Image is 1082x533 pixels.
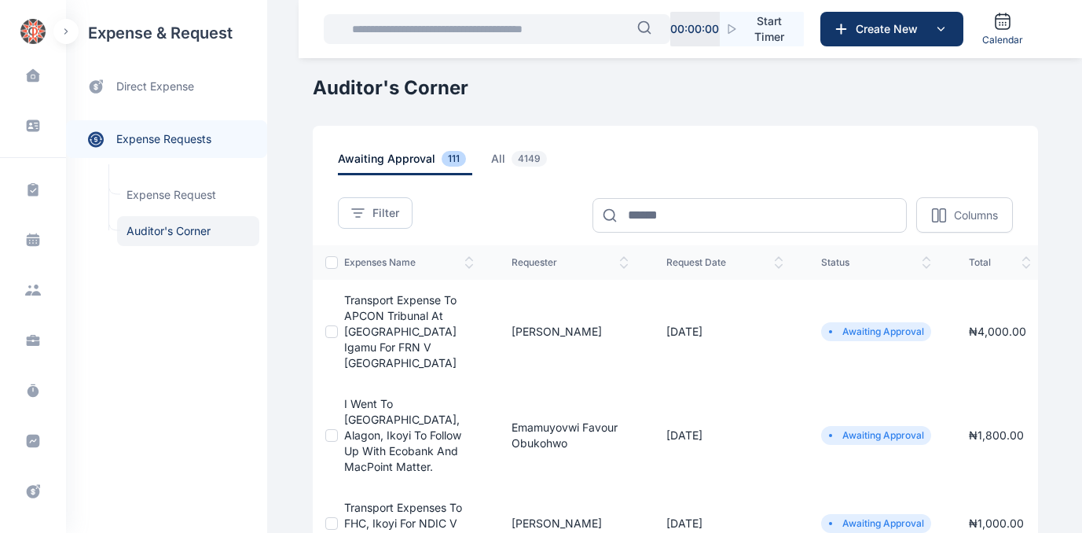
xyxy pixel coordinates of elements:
[827,325,925,338] li: Awaiting Approval
[969,256,1031,269] span: total
[66,66,267,108] a: direct expense
[344,397,461,473] a: I went to [GEOGRAPHIC_DATA], Alagon, Ikoyi to follow up with Ecobank and MacPoint Matter.
[442,151,466,167] span: 111
[344,293,457,369] a: Transport expense to APCON Tribunal at [GEOGRAPHIC_DATA] Igamu for FRN V [GEOGRAPHIC_DATA]
[666,256,783,269] span: request date
[954,208,998,223] p: Columns
[820,12,963,46] button: Create New
[647,280,802,384] td: [DATE]
[982,34,1023,46] span: Calendar
[493,280,647,384] td: [PERSON_NAME]
[512,256,629,269] span: Requester
[491,151,553,175] span: all
[117,180,259,210] a: Expense Request
[338,151,472,175] span: awaiting approval
[66,108,267,158] div: expense requests
[338,151,491,175] a: awaiting approval111
[512,151,547,167] span: 4149
[670,21,719,37] p: 00 : 00 : 00
[491,151,572,175] a: all4149
[372,205,399,221] span: Filter
[493,384,647,487] td: Emamuyovwi Favour Obukohwo
[849,21,931,37] span: Create New
[66,120,267,158] a: expense requests
[916,197,1013,233] button: Columns
[338,197,413,229] button: Filter
[969,516,1024,530] span: ₦ 1,000.00
[313,75,1038,101] h1: Auditor's Corner
[821,256,931,269] span: status
[647,384,802,487] td: [DATE]
[827,517,925,530] li: Awaiting Approval
[969,325,1026,338] span: ₦ 4,000.00
[117,216,259,246] a: Auditor's Corner
[827,429,925,442] li: Awaiting Approval
[969,428,1024,442] span: ₦ 1,800.00
[344,256,474,269] span: expenses Name
[720,12,804,46] button: Start Timer
[747,13,791,45] span: Start Timer
[116,79,194,95] span: direct expense
[976,6,1029,53] a: Calendar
